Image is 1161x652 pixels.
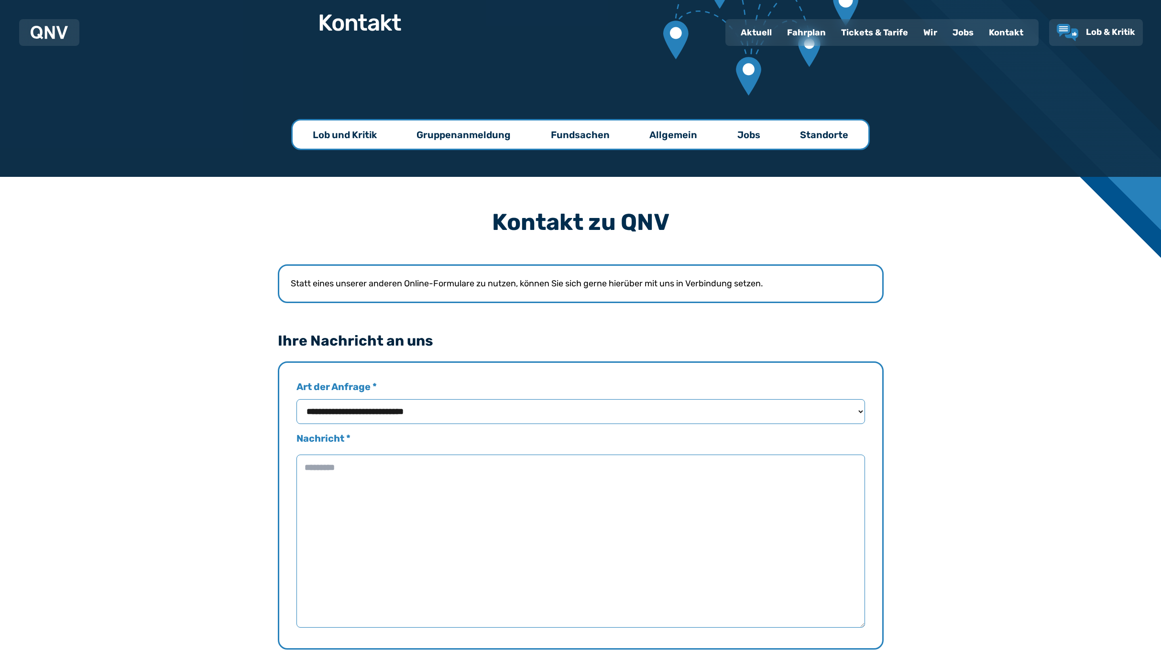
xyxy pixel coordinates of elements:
[737,128,760,141] p: Jobs
[1086,27,1135,37] span: Lob & Kritik
[397,120,530,149] a: Gruppenanmeldung
[291,277,871,290] p: Statt eines unserer anderen Online-Formulare zu nutzen, können Sie sich gerne hierüber mit uns in...
[296,432,865,631] label: Nachricht *
[630,120,716,149] a: Allgemein
[945,20,981,45] a: Jobs
[296,455,865,628] textarea: Nachricht *
[779,20,833,45] a: Fahrplan
[916,20,945,45] a: Wir
[781,120,867,149] a: Standorte
[296,380,865,424] label: Art der Anfrage *
[416,128,511,141] p: Gruppenanmeldung
[733,20,779,45] a: Aktuell
[318,11,401,34] h1: Kontakt
[278,211,884,234] h3: Kontakt zu QNV
[313,128,377,141] p: Lob und Kritik
[1057,24,1135,41] a: Lob & Kritik
[294,120,396,149] a: Lob und Kritik
[649,128,697,141] p: Allgemein
[31,26,68,39] img: QNV Logo
[278,334,433,348] legend: Ihre Nachricht an uns
[532,120,629,149] a: Fundsachen
[800,128,848,141] p: Standorte
[833,20,916,45] a: Tickets & Tarife
[718,120,779,149] a: Jobs
[981,20,1031,45] a: Kontakt
[31,23,68,42] a: QNV Logo
[296,399,865,424] select: Art der Anfrage *
[551,128,610,141] p: Fundsachen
